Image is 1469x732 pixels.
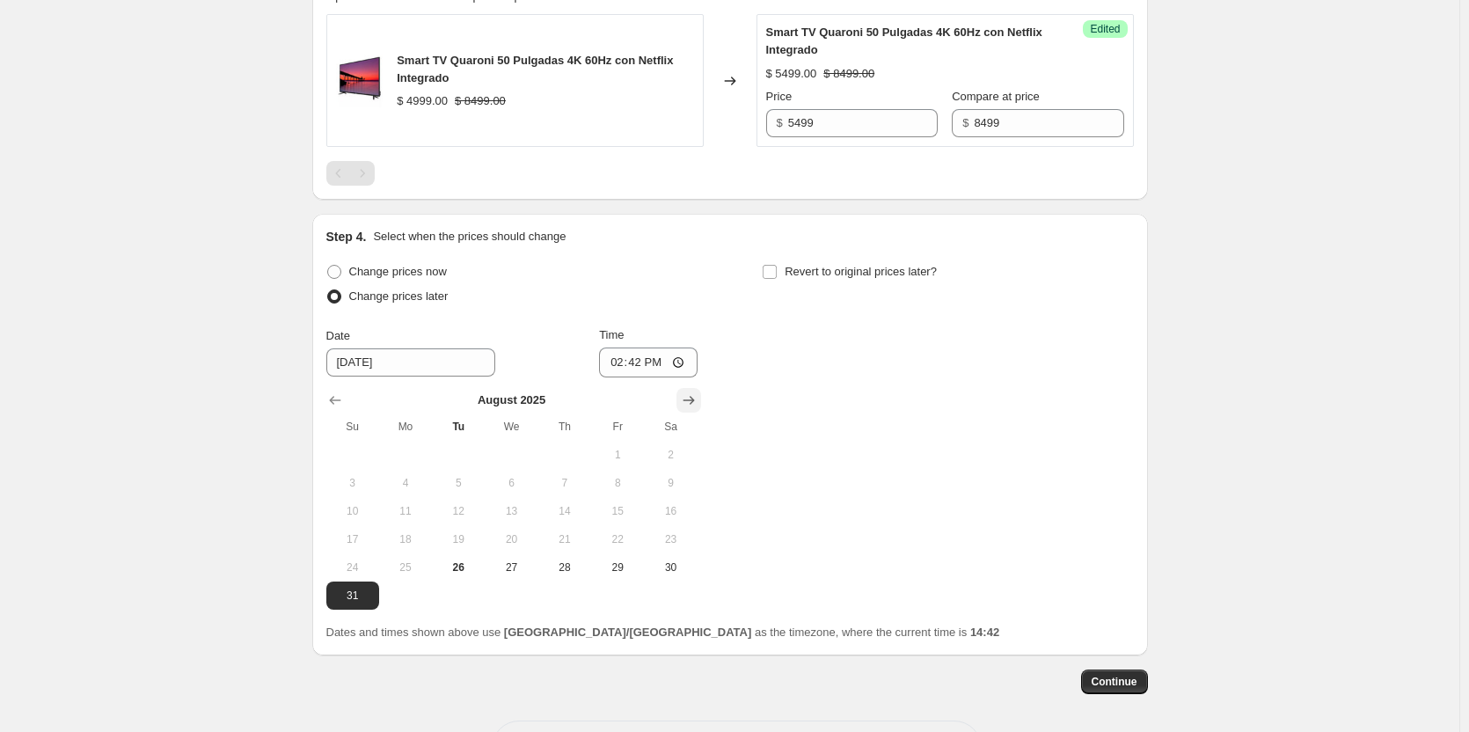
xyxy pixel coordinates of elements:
button: Saturday August 2 2025 [644,441,697,469]
span: Tu [439,420,478,434]
span: Th [545,420,584,434]
span: 31 [333,589,372,603]
span: Su [333,420,372,434]
strike: $ 8499.00 [455,92,506,110]
span: 4 [386,476,425,490]
span: 25 [386,560,425,575]
button: Wednesday August 27 2025 [485,553,537,582]
span: 6 [492,476,530,490]
button: Friday August 22 2025 [591,525,644,553]
span: Change prices now [349,265,447,278]
span: We [492,420,530,434]
span: 26 [439,560,478,575]
button: Wednesday August 20 2025 [485,525,537,553]
span: 16 [651,504,690,518]
span: Price [766,90,793,103]
button: Tuesday August 5 2025 [432,469,485,497]
button: Friday August 1 2025 [591,441,644,469]
b: 14:42 [970,626,999,639]
span: 8 [598,476,637,490]
span: Compare at price [952,90,1040,103]
b: [GEOGRAPHIC_DATA]/[GEOGRAPHIC_DATA] [504,626,751,639]
p: Select when the prices should change [373,228,566,245]
button: Sunday August 31 2025 [326,582,379,610]
span: 22 [598,532,637,546]
span: 21 [545,532,584,546]
span: Change prices later [349,289,449,303]
div: $ 5499.00 [766,65,817,83]
button: Tuesday August 19 2025 [432,525,485,553]
span: 3 [333,476,372,490]
button: Today Tuesday August 26 2025 [432,553,485,582]
span: Date [326,329,350,342]
button: Saturday August 9 2025 [644,469,697,497]
strike: $ 8499.00 [823,65,874,83]
span: 11 [386,504,425,518]
button: Saturday August 16 2025 [644,497,697,525]
button: Continue [1081,670,1148,694]
button: Thursday August 28 2025 [538,553,591,582]
span: Dates and times shown above use as the timezone, where the current time is [326,626,1000,639]
img: D_NQ_NP_856057-MLM44654585304_012021-O_80x.webp [336,55,384,107]
th: Sunday [326,413,379,441]
span: Revert to original prices later? [785,265,937,278]
span: 30 [651,560,690,575]
button: Sunday August 17 2025 [326,525,379,553]
nav: Pagination [326,161,375,186]
button: Saturday August 30 2025 [644,553,697,582]
th: Saturday [644,413,697,441]
span: $ [962,116,968,129]
button: Saturday August 23 2025 [644,525,697,553]
button: Thursday August 7 2025 [538,469,591,497]
th: Tuesday [432,413,485,441]
button: Friday August 8 2025 [591,469,644,497]
span: 15 [598,504,637,518]
th: Monday [379,413,432,441]
span: 10 [333,504,372,518]
span: 28 [545,560,584,575]
button: Show next month, September 2025 [676,388,701,413]
div: $ 4999.00 [397,92,448,110]
th: Wednesday [485,413,537,441]
span: 7 [545,476,584,490]
button: Thursday August 21 2025 [538,525,591,553]
button: Monday August 25 2025 [379,553,432,582]
button: Sunday August 24 2025 [326,553,379,582]
span: 5 [439,476,478,490]
span: 17 [333,532,372,546]
span: 19 [439,532,478,546]
span: 23 [651,532,690,546]
th: Thursday [538,413,591,441]
button: Sunday August 10 2025 [326,497,379,525]
span: $ [777,116,783,129]
span: 27 [492,560,530,575]
button: Monday August 11 2025 [379,497,432,525]
span: Sa [651,420,690,434]
span: 9 [651,476,690,490]
span: Smart TV Quaroni 50 Pulgadas 4K 60Hz con Netflix Integrado [766,26,1042,56]
button: Wednesday August 13 2025 [485,497,537,525]
span: 2 [651,448,690,462]
span: 29 [598,560,637,575]
span: 18 [386,532,425,546]
span: 14 [545,504,584,518]
th: Friday [591,413,644,441]
button: Show previous month, July 2025 [323,388,347,413]
span: Smart TV Quaroni 50 Pulgadas 4K 60Hz con Netflix Integrado [397,54,673,84]
button: Thursday August 14 2025 [538,497,591,525]
span: 24 [333,560,372,575]
button: Monday August 18 2025 [379,525,432,553]
button: Tuesday August 12 2025 [432,497,485,525]
button: Sunday August 3 2025 [326,469,379,497]
button: Friday August 15 2025 [591,497,644,525]
span: Mo [386,420,425,434]
span: 20 [492,532,530,546]
button: Wednesday August 6 2025 [485,469,537,497]
span: Continue [1092,675,1137,689]
h2: Step 4. [326,228,367,245]
span: Edited [1090,22,1120,36]
span: 13 [492,504,530,518]
input: 12:00 [599,348,698,377]
button: Monday August 4 2025 [379,469,432,497]
button: Friday August 29 2025 [591,553,644,582]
